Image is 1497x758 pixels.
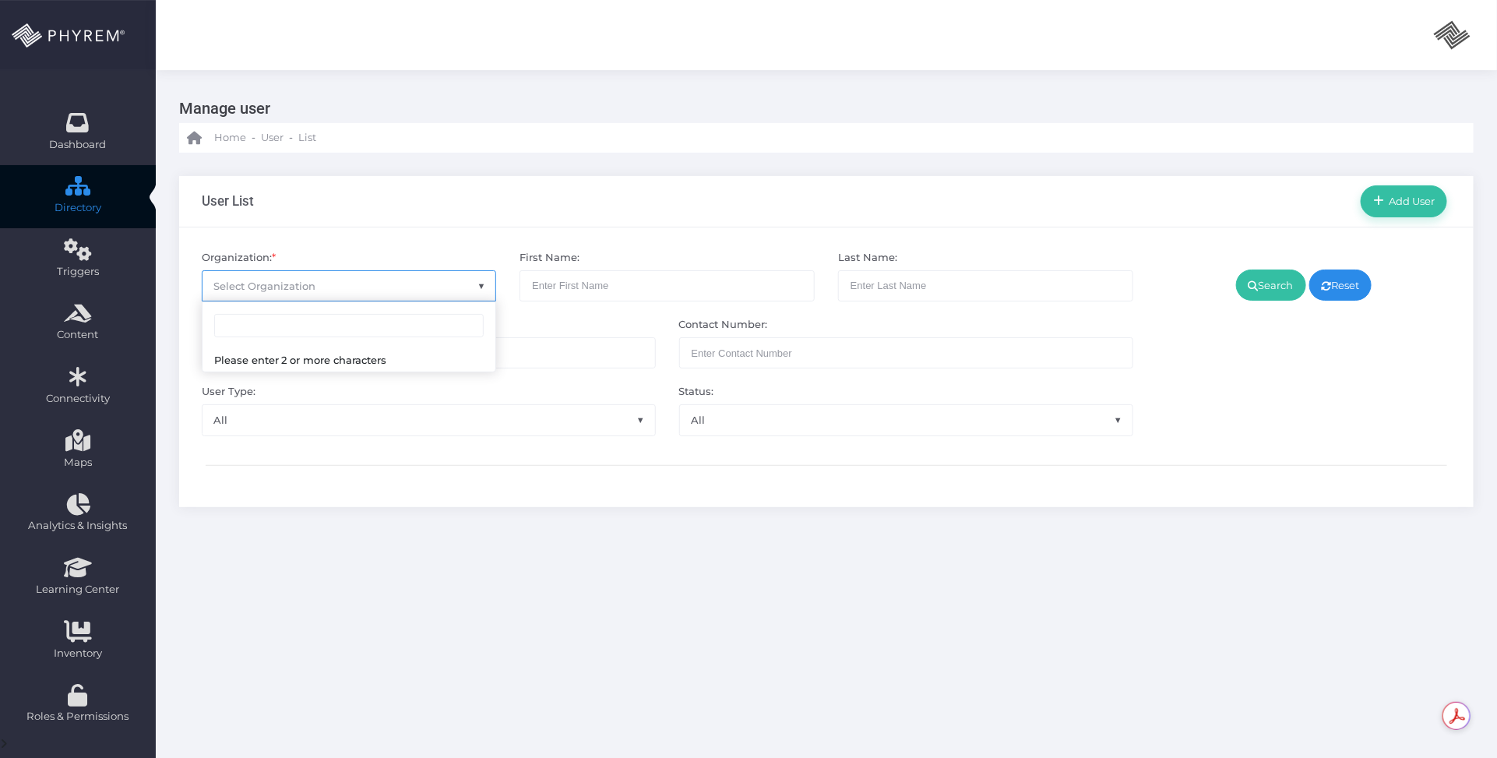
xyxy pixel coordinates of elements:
[214,130,246,146] span: Home
[679,317,768,333] label: Contact Number:
[249,130,258,146] li: -
[298,123,316,153] a: List
[202,404,656,435] span: All
[261,123,284,153] a: User
[838,250,897,266] label: Last Name:
[838,270,1133,301] input: Enter Last Name
[50,137,107,153] span: Dashboard
[1236,270,1306,301] a: Search
[10,518,146,534] span: Analytics & Insights
[64,455,92,471] span: Maps
[679,404,1133,435] span: All
[202,250,276,266] label: Organization:
[202,384,255,400] label: User Type:
[1361,185,1447,217] a: Add User
[10,391,146,407] span: Connectivity
[179,93,1462,123] h3: Manage user
[214,280,316,292] span: Select Organization
[10,200,146,216] span: Directory
[1384,195,1435,207] span: Add User
[10,709,146,725] span: Roles & Permissions
[203,349,496,372] li: Please enter 2 or more characters
[298,130,316,146] span: List
[10,327,146,343] span: Content
[680,405,1132,435] span: All
[187,123,246,153] a: Home
[679,384,714,400] label: Status:
[679,337,1133,368] input: Maximum of 10 digits required
[520,270,815,301] input: Enter First Name
[202,193,254,209] h3: User List
[261,130,284,146] span: User
[1309,270,1372,301] a: Reset
[203,405,655,435] span: All
[10,646,146,661] span: Inventory
[520,250,579,266] label: First Name:
[287,130,295,146] li: -
[10,582,146,598] span: Learning Center
[10,264,146,280] span: Triggers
